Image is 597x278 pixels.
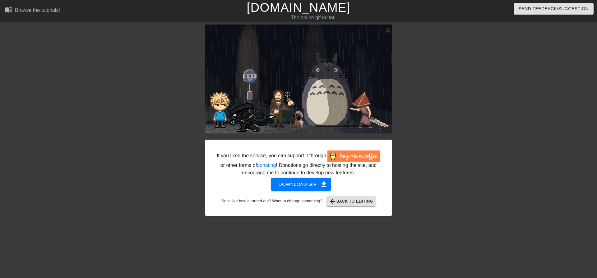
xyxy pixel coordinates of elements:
[216,150,381,177] div: If you liked the service, you can support it through or other forms of ! Donations go directly to...
[15,7,60,13] div: Browse the tutorials!
[247,1,350,14] a: [DOMAIN_NAME]
[514,3,594,15] button: Send Feedback/Suggestion
[5,6,60,16] a: Browse the tutorials!
[205,25,392,133] img: ZxvnETWu.gif
[326,196,376,206] button: Back to Editing
[266,181,331,186] a: Download gif
[257,163,276,168] a: donating
[5,6,12,13] span: menu_book
[327,150,380,162] img: Buy Me A Coffee
[320,181,327,188] span: get_app
[279,180,324,188] span: Download gif
[329,198,373,205] span: Back to Editing
[271,178,331,191] button: Download gif
[519,5,589,13] span: Send Feedback/Suggestion
[215,196,382,206] div: Don't like how it turned out? Want to change something?
[329,198,336,205] span: arrow_back
[202,14,423,21] div: The online gif editor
